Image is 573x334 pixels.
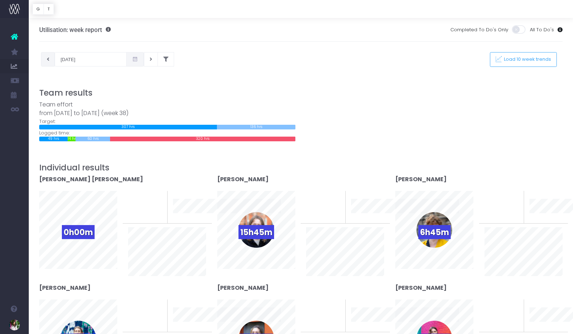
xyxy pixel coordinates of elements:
span: Load 10 week trends [502,56,551,63]
h3: Individual results [39,163,563,173]
strong: [PERSON_NAME] [39,284,91,292]
span: 0% [506,299,518,311]
span: To last week [306,203,336,210]
span: 10 week trend [529,215,562,222]
strong: [PERSON_NAME] [395,175,447,183]
strong: [PERSON_NAME] [217,175,269,183]
span: Completed To Do's Only [450,26,508,33]
span: 0h00m [62,225,95,239]
div: Team effort from [DATE] to [DATE] (week 38) [39,100,296,118]
span: 0% [150,299,162,311]
span: 10 week trend [351,324,383,331]
div: Target: Logged time: [34,100,301,141]
div: 60 hrs [76,137,110,141]
span: All To Do's [530,26,554,33]
h3: Utilisation: week report [39,26,111,33]
strong: [PERSON_NAME] [395,284,447,292]
span: To last week [485,311,514,319]
div: 307 hrs [39,125,217,129]
span: 10 week trend [173,215,205,222]
span: To last week [485,203,514,210]
button: Load 10 week trends [490,52,557,67]
button: G [32,4,44,15]
span: To last week [128,203,158,210]
span: 0% [506,191,518,203]
img: images/default_profile_image.png [9,320,20,330]
span: To last week [128,311,158,319]
span: 0% [328,191,340,203]
span: 0% [328,299,340,311]
span: 15h45m [238,225,274,239]
div: 320 hrs [110,137,295,141]
span: To last week [306,311,336,319]
button: T [44,4,54,15]
strong: [PERSON_NAME] [217,284,269,292]
div: Vertical button group [32,4,54,15]
span: 10 week trend [529,324,562,331]
div: 136 hrs [217,125,295,129]
div: 49 hrs [39,137,68,141]
span: 10 week trend [351,215,383,222]
span: 6h45m [418,225,451,239]
span: 0% [150,191,162,203]
strong: [PERSON_NAME] [PERSON_NAME] [39,175,143,183]
span: 10 week trend [173,324,205,331]
h3: Team results [39,88,563,98]
div: 14 hrs [68,137,76,141]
